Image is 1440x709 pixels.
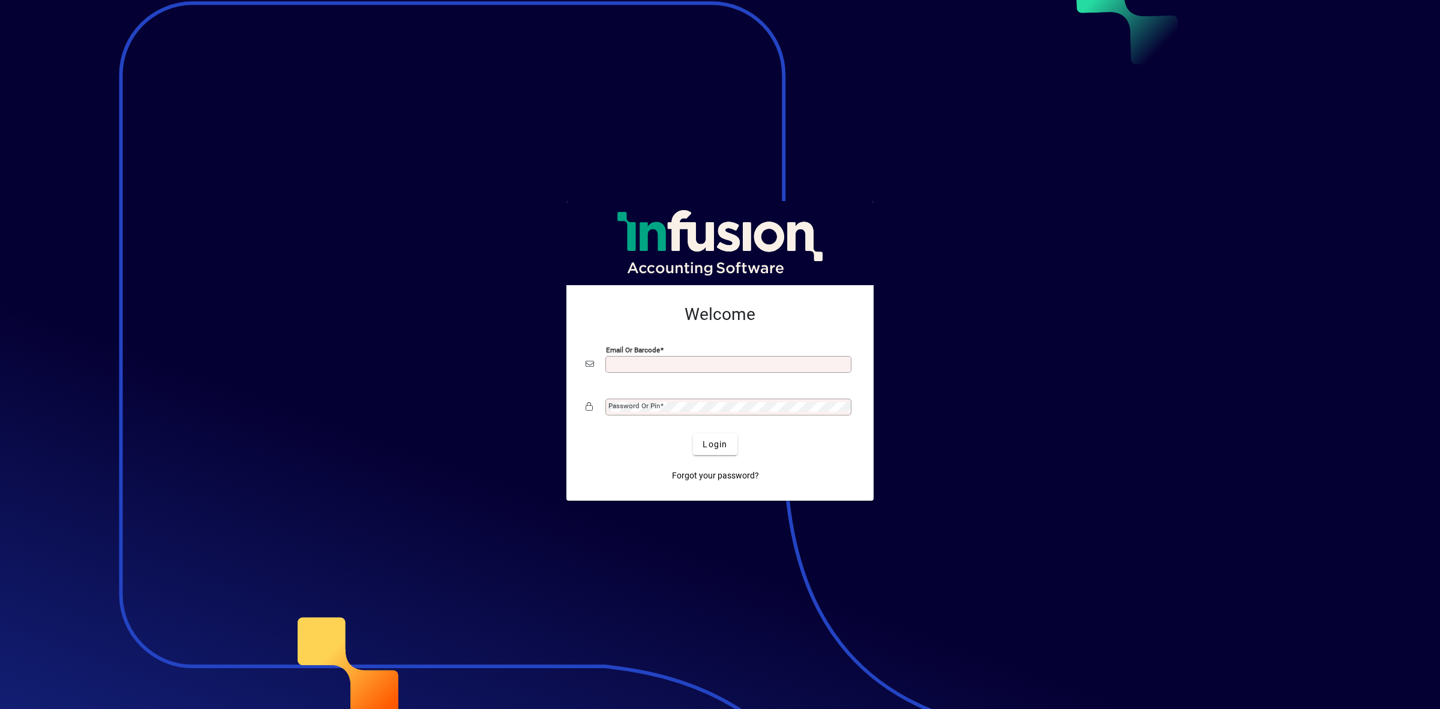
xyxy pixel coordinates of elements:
[693,433,737,455] button: Login
[608,402,660,410] mat-label: Password or Pin
[606,346,660,354] mat-label: Email or Barcode
[703,438,727,451] span: Login
[667,465,764,486] a: Forgot your password?
[586,304,854,325] h2: Welcome
[672,469,759,482] span: Forgot your password?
